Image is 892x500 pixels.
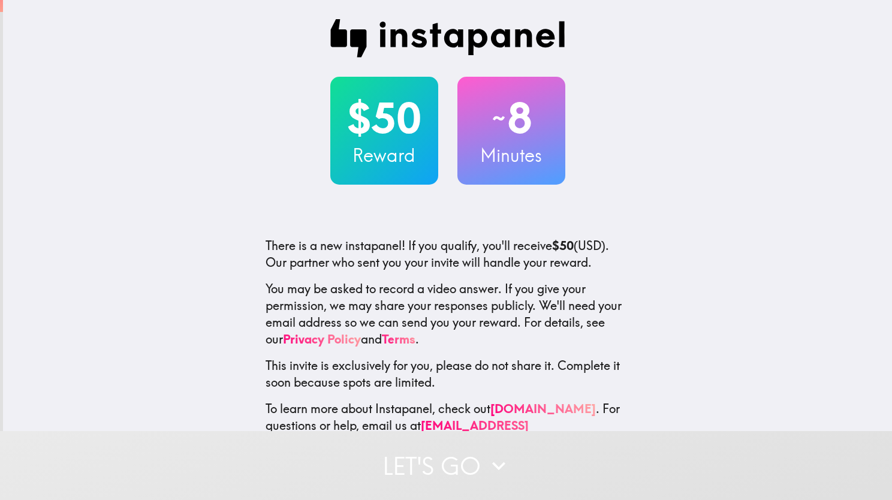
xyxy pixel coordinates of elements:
[382,332,415,347] a: Terms
[552,238,574,253] b: $50
[490,100,507,136] span: ~
[266,237,630,271] p: If you qualify, you'll receive (USD) . Our partner who sent you your invite will handle your reward.
[330,94,438,143] h2: $50
[266,238,405,253] span: There is a new instapanel!
[330,19,565,58] img: Instapanel
[266,357,630,391] p: This invite is exclusively for you, please do not share it. Complete it soon because spots are li...
[490,401,596,416] a: [DOMAIN_NAME]
[283,332,361,347] a: Privacy Policy
[266,281,630,348] p: You may be asked to record a video answer. If you give your permission, we may share your respons...
[457,94,565,143] h2: 8
[457,143,565,168] h3: Minutes
[330,143,438,168] h3: Reward
[266,400,630,451] p: To learn more about Instapanel, check out . For questions or help, email us at .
